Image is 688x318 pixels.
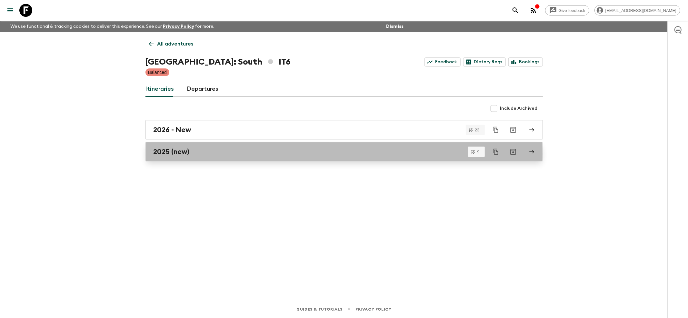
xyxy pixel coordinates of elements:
[507,123,520,136] button: Archive
[490,124,502,136] button: Duplicate
[602,8,680,13] span: [EMAIL_ADDRESS][DOMAIN_NAME]
[4,4,17,17] button: menu
[296,306,343,313] a: Guides & Tutorials
[594,5,680,15] div: [EMAIL_ADDRESS][DOMAIN_NAME]
[473,150,483,154] span: 9
[187,81,219,97] a: Departures
[145,120,543,139] a: 2026 - New
[500,105,538,112] span: Include Archived
[424,57,461,67] a: Feedback
[145,81,174,97] a: Itineraries
[355,306,391,313] a: Privacy Policy
[145,37,197,50] a: All adventures
[8,21,217,32] p: We use functional & tracking cookies to deliver this experience. See our for more.
[555,8,589,13] span: Give feedback
[145,56,291,68] h1: [GEOGRAPHIC_DATA]: South IT6
[157,40,194,48] p: All adventures
[154,148,190,156] h2: 2025 (new)
[509,4,522,17] button: search adventures
[145,142,543,161] a: 2025 (new)
[545,5,589,15] a: Give feedback
[471,128,483,132] span: 23
[148,69,167,76] p: Balanced
[508,57,543,67] a: Bookings
[463,57,506,67] a: Dietary Reqs
[384,22,405,31] button: Dismiss
[490,146,502,158] button: Duplicate
[163,24,194,29] a: Privacy Policy
[154,126,192,134] h2: 2026 - New
[507,145,520,158] button: Archive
